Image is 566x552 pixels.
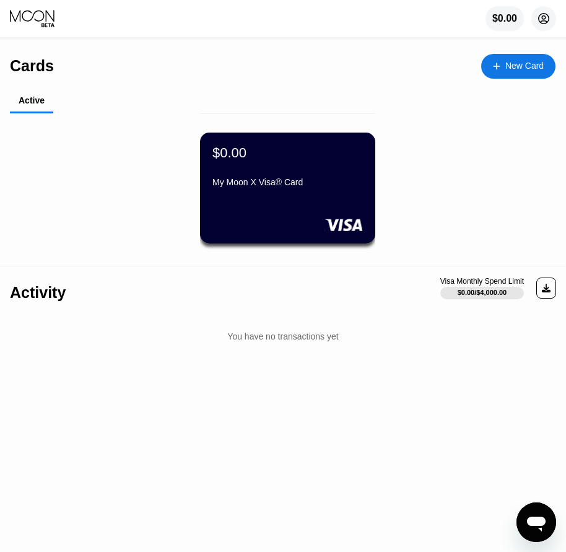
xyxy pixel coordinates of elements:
div: Cards [10,57,54,75]
div: Visa Monthly Spend Limit [440,277,524,286]
div: My Moon X Visa® Card [212,177,363,187]
div: $0.00 [212,145,246,161]
div: Activity [10,284,66,302]
div: $0.00 / $4,000.00 [458,289,507,296]
div: You have no transactions yet [10,319,556,354]
div: Active [19,95,45,105]
iframe: Button to launch messaging window [516,502,556,542]
div: $0.00 [485,6,524,31]
div: $0.00 [492,13,517,24]
div: $0.00My Moon X Visa® Card [200,133,375,243]
div: New Card [481,54,555,79]
div: Visa Monthly Spend Limit$0.00/$4,000.00 [440,277,524,299]
div: New Card [505,61,544,71]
